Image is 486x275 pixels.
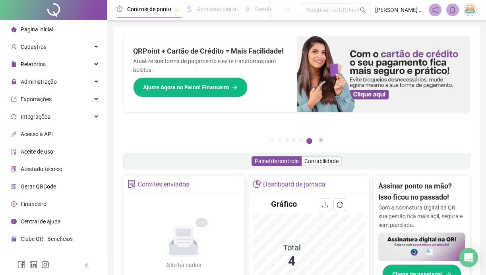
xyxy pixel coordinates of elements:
[284,6,290,12] span: ellipsis
[255,6,295,12] span: Gestão de férias
[11,236,17,242] span: gift
[297,36,470,112] img: banner%2F75947b42-3b94-469c-a360-407c2d3115d7.png
[449,6,456,13] span: bell
[21,148,53,155] span: Aceite de uso
[319,138,323,142] button: 7
[11,62,17,67] span: file
[21,183,56,190] span: Gerar QRCode
[232,85,238,90] span: arrow-right
[138,178,189,191] div: Convites enviados
[306,138,312,144] button: 6
[174,7,179,12] span: pushpin
[84,263,90,268] span: left
[21,166,62,172] span: Atestado técnico
[11,166,17,172] span: solution
[375,6,424,14] span: [PERSON_NAME] - DA VOVÓ PAPINHAS
[143,83,229,92] span: Ajuste Agora no Painel Financeiro
[11,219,17,224] span: info-circle
[21,131,53,137] span: Acesso à API
[253,180,261,188] span: pie-chart
[11,27,17,32] span: home
[378,203,465,229] p: Com a Assinatura Digital da QR, sua gestão fica mais ágil, segura e sem papelada.
[29,261,37,269] span: linkedin
[127,6,171,12] span: Controle de ponto
[21,26,53,33] span: Página inicial
[11,96,17,102] span: export
[11,149,17,154] span: audit
[147,261,220,269] div: Não há dados
[186,6,192,12] span: file-done
[128,180,136,188] span: solution
[378,181,465,203] h2: Assinar ponto na mão? Isso ficou no passado!
[360,7,366,13] span: search
[133,46,287,57] h2: QRPoint + Cartão de Crédito = Mais Facilidade!
[21,96,52,102] span: Exportações
[459,248,478,267] div: Open Intercom Messenger
[271,198,297,210] h4: Gráfico
[197,6,238,12] span: Admissão digital
[337,202,343,208] span: reload
[255,158,298,164] span: Painel de controle
[133,57,287,74] p: Atualize sua forma de pagamento e evite transtornos com boletos.
[11,114,17,119] span: sync
[11,131,17,137] span: api
[117,6,122,12] span: clock-circle
[278,138,282,142] button: 2
[322,202,328,208] span: download
[285,138,289,142] button: 3
[263,178,325,191] div: Dashboard de jornada
[464,4,476,16] img: 10201
[292,138,296,142] button: 4
[21,113,50,120] span: Integrações
[21,201,46,207] span: Financeiro
[21,79,57,85] span: Administração
[21,218,61,225] span: Central de ajuda
[21,44,46,50] span: Cadastros
[17,261,25,269] span: facebook
[21,61,46,67] span: Relatórios
[11,201,17,207] span: dollar
[133,77,248,97] button: Ajuste Agora no Painel Financeiro
[11,184,17,189] span: qrcode
[41,261,49,269] span: instagram
[11,44,17,50] span: user-add
[304,158,339,164] span: Contabilidade
[11,79,17,85] span: lock
[245,6,250,12] span: sun
[271,138,275,142] button: 1
[299,138,303,142] button: 5
[21,236,73,242] span: Clube QR - Beneficios
[432,6,439,13] span: notification
[378,233,465,262] img: banner%2F02c71560-61a6-44d4-94b9-c8ab97240462.png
